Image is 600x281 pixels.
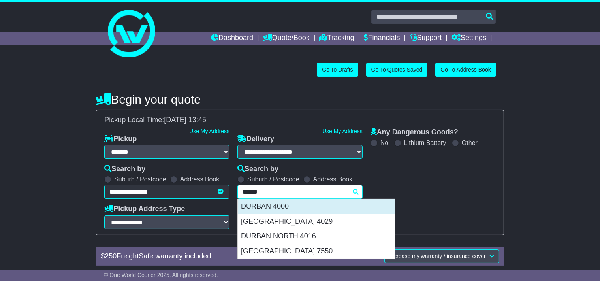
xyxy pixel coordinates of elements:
label: Search by [104,165,145,174]
span: © One World Courier 2025. All rights reserved. [104,272,218,278]
label: Delivery [237,135,274,143]
a: Dashboard [211,32,253,45]
label: Address Book [313,175,353,183]
label: Suburb / Postcode [247,175,299,183]
div: DURBAN 4000 [238,199,395,214]
a: Go To Drafts [317,63,358,77]
label: Pickup [104,135,137,143]
label: Address Book [180,175,220,183]
label: Other [462,139,478,147]
a: Tracking [320,32,354,45]
h4: Begin your quote [96,93,504,106]
div: $ FreightSafe warranty included [97,252,320,261]
a: Use My Address [322,128,363,134]
span: Increase my warranty / insurance cover [389,253,486,259]
label: Suburb / Postcode [114,175,166,183]
label: Any Dangerous Goods? [371,128,458,137]
div: Pickup Local Time: [100,116,500,124]
label: Search by [237,165,278,174]
label: Lithium Battery [404,139,446,147]
a: Use My Address [189,128,229,134]
a: Support [410,32,442,45]
a: Go To Address Book [435,63,496,77]
label: No [380,139,388,147]
span: [DATE] 13:45 [164,116,206,124]
a: Financials [364,32,400,45]
a: Go To Quotes Saved [366,63,428,77]
span: 250 [105,252,117,260]
label: Pickup Address Type [104,205,185,213]
a: Settings [451,32,486,45]
div: DURBAN NORTH 4016 [238,229,395,244]
a: Quote/Book [263,32,310,45]
div: [GEOGRAPHIC_DATA] 7550 [238,244,395,259]
div: [GEOGRAPHIC_DATA] 4029 [238,214,395,229]
button: Increase my warranty / insurance cover [384,249,499,263]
